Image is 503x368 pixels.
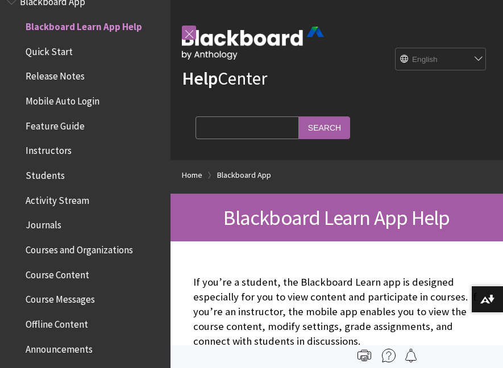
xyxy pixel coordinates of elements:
span: Course Messages [26,290,95,306]
span: Quick Start [26,42,73,57]
span: Instructors [26,141,72,157]
span: Offline Content [26,315,88,330]
span: Activity Stream [26,191,89,206]
img: Follow this page [404,349,418,362]
strong: Help [182,67,218,90]
img: Blackboard by Anthology [182,27,324,60]
span: Courses and Organizations [26,240,133,256]
span: Journals [26,216,61,231]
span: Feature Guide [26,116,85,132]
a: Blackboard App [217,168,271,182]
span: Mobile Auto Login [26,91,99,107]
a: HelpCenter [182,67,267,90]
input: Search [299,116,350,139]
span: Course Content [26,265,89,281]
span: Blackboard Learn App Help [26,17,142,32]
img: Print [357,349,371,362]
img: More help [382,349,396,362]
span: Announcements [26,340,93,355]
span: Students [26,166,65,181]
span: Blackboard Learn App Help [223,204,450,231]
span: Release Notes [26,67,85,82]
p: If you’re a student, the Blackboard Learn app is designed especially for you to view content and ... [193,275,480,349]
select: Site Language Selector [396,48,487,71]
a: Home [182,168,202,182]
